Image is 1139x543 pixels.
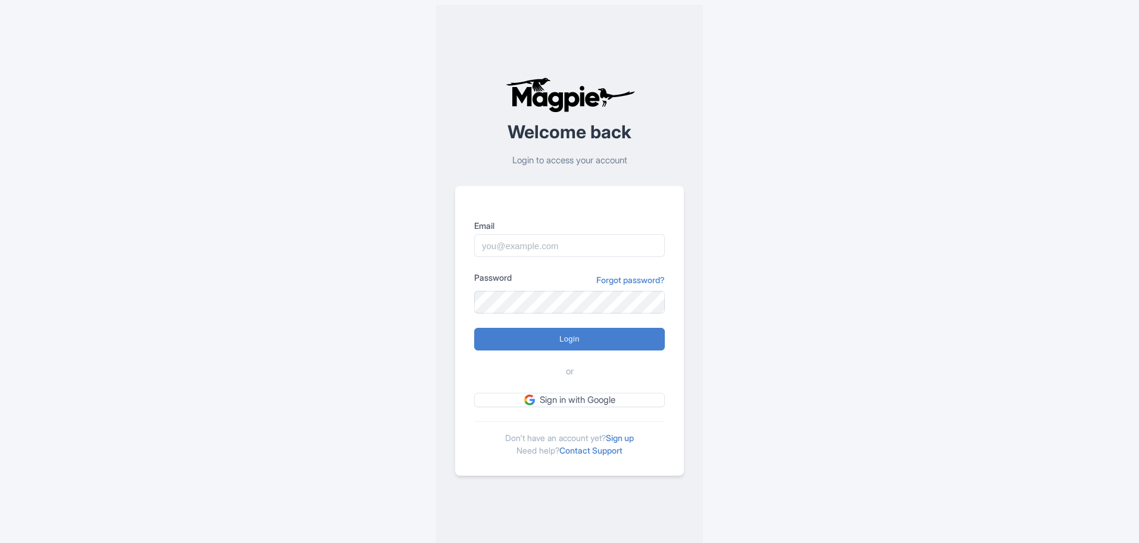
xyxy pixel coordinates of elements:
[503,77,637,113] img: logo-ab69f6fb50320c5b225c76a69d11143b.png
[474,271,512,284] label: Password
[455,154,684,167] p: Login to access your account
[606,433,634,443] a: Sign up
[455,122,684,142] h2: Welcome back
[566,365,574,378] span: or
[474,328,665,350] input: Login
[524,395,535,405] img: google.svg
[474,393,665,408] a: Sign in with Google
[559,445,623,455] a: Contact Support
[474,234,665,257] input: you@example.com
[474,421,665,457] div: Don't have an account yet? Need help?
[474,219,665,232] label: Email
[596,274,665,286] a: Forgot password?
